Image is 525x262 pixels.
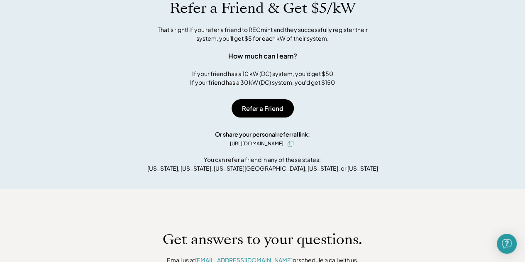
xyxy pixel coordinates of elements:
[497,234,517,254] div: Open Intercom Messenger
[228,51,297,61] div: How much can I earn?
[147,155,378,173] div: You can refer a friend in any of these states: [US_STATE], [US_STATE], [US_STATE][GEOGRAPHIC_DATA...
[215,130,310,139] div: Or share your personal referral link:
[149,25,377,43] div: That's right! If you refer a friend to RECmint and they successfully register their system, you'l...
[230,140,283,147] div: [URL][DOMAIN_NAME]
[163,231,362,248] h1: Get answers to your questions.
[286,139,295,149] button: click to copy
[190,69,335,87] div: If your friend has a 10 kW (DC) system, you'd get $50 If your friend has a 30 kW (DC) system, you...
[232,99,294,118] button: Refer a Friend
